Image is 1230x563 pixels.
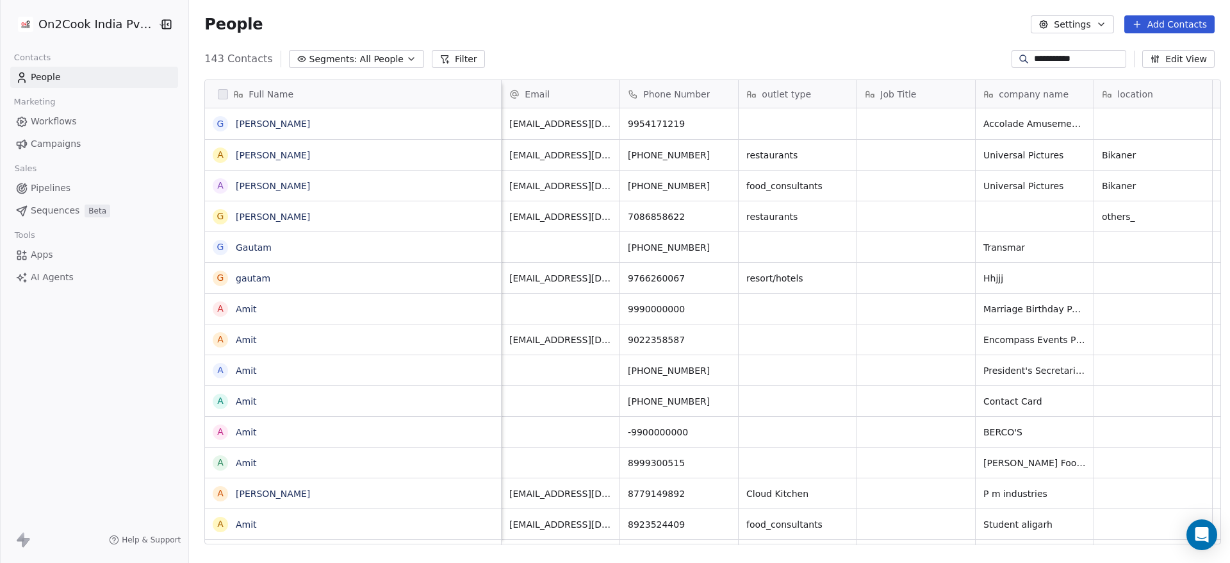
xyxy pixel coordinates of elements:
[628,395,730,408] span: [PHONE_NUMBER]
[236,273,270,283] a: gautam
[218,333,224,346] div: A
[1094,80,1212,108] div: location
[236,304,257,314] a: Amit
[122,535,181,545] span: Help & Support
[15,13,149,35] button: On2Cook India Pvt. Ltd.
[509,180,612,192] span: [EMAIL_ADDRESS][DOMAIN_NAME]
[236,427,257,437] a: Amit
[218,394,224,408] div: A
[628,210,730,223] span: 7086858622
[628,333,730,346] span: 9022358587
[9,226,40,245] span: Tools
[620,80,738,108] div: Phone Number
[85,205,110,217] span: Beta
[31,204,79,217] span: Sequences
[628,487,730,500] span: 8779149892
[236,181,310,191] a: [PERSON_NAME]
[10,133,178,155] a: Campaigns
[509,149,612,162] span: [EMAIL_ADDRESS][DOMAIN_NAME]
[218,517,224,531] div: A
[983,457,1086,469] span: [PERSON_NAME] Foods Pvt Ltd
[236,458,257,468] a: Amit
[628,426,730,439] span: -9900000000
[746,149,849,162] span: restaurants
[10,178,178,199] a: Pipelines
[10,67,178,88] a: People
[983,149,1086,162] span: Universal Pictures
[236,150,310,160] a: [PERSON_NAME]
[236,242,272,253] a: Gautam
[8,48,56,67] span: Contacts
[983,395,1086,408] span: Contact Card
[217,271,224,285] div: g
[739,80,857,108] div: outlet type
[236,212,310,222] a: [PERSON_NAME]
[31,181,70,195] span: Pipelines
[1117,88,1153,101] span: location
[218,148,224,162] div: A
[236,396,257,407] a: Amit
[628,272,730,285] span: 9766260067
[628,241,730,254] span: [PHONE_NUMBER]
[31,248,53,262] span: Apps
[31,115,77,128] span: Workflows
[218,487,224,500] div: a
[204,51,272,67] span: 143 Contacts
[10,200,178,221] a: SequencesBeta
[205,108,502,545] div: grid
[31,271,74,284] span: AI Agents
[983,303,1086,315] span: Marriage Birthday Party House Parties Corporate Events
[983,272,1086,285] span: Hhjjj
[38,16,154,33] span: On2Cook India Pvt. Ltd.
[746,518,849,531] span: food_consultants
[1124,15,1215,33] button: Add Contacts
[249,88,293,101] span: Full Name
[628,518,730,531] span: 8923524409
[880,88,916,101] span: Job Title
[983,426,1086,439] span: BERCO'S
[502,80,619,108] div: Email
[1102,180,1204,192] span: Bikaner
[1102,210,1204,223] span: others_
[1031,15,1113,33] button: Settings
[31,71,61,84] span: People
[983,241,1086,254] span: Transmar
[509,117,612,130] span: [EMAIL_ADDRESS][DOMAIN_NAME]
[525,88,550,101] span: Email
[218,302,224,315] div: A
[983,333,1086,346] span: Encompass Events Pvt Ltd
[628,180,730,192] span: [PHONE_NUMBER]
[628,303,730,315] span: 9990000000
[857,80,975,108] div: Job Title
[509,272,612,285] span: [EMAIL_ADDRESS][DOMAIN_NAME]
[236,119,310,129] a: [PERSON_NAME]
[218,456,224,469] div: A
[18,17,33,32] img: on2cook%20logo-04%20copy.jpg
[360,53,404,66] span: All People
[509,333,612,346] span: [EMAIL_ADDRESS][DOMAIN_NAME]
[218,425,224,439] div: A
[217,240,224,254] div: G
[628,149,730,162] span: [PHONE_NUMBER]
[746,487,849,500] span: Cloud Kitchen
[10,111,178,132] a: Workflows
[628,364,730,377] span: [PHONE_NUMBER]
[8,92,61,112] span: Marketing
[628,457,730,469] span: 8999300515
[1102,149,1204,162] span: Bikaner
[746,180,849,192] span: food_consultants
[9,159,42,178] span: Sales
[1142,50,1215,68] button: Edit View
[1186,519,1217,550] div: Open Intercom Messenger
[983,364,1086,377] span: President's Secretariat [PERSON_NAME]
[432,50,485,68] button: Filter
[109,535,181,545] a: Help & Support
[983,117,1086,130] span: Accolade Amusement Pvt. Ltd
[509,210,612,223] span: [EMAIL_ADDRESS][DOMAIN_NAME]
[628,117,730,130] span: 9954171219
[217,117,224,131] div: G
[643,88,710,101] span: Phone Number
[976,80,1094,108] div: company name
[236,335,257,345] a: Amit
[746,272,849,285] span: resort/hotels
